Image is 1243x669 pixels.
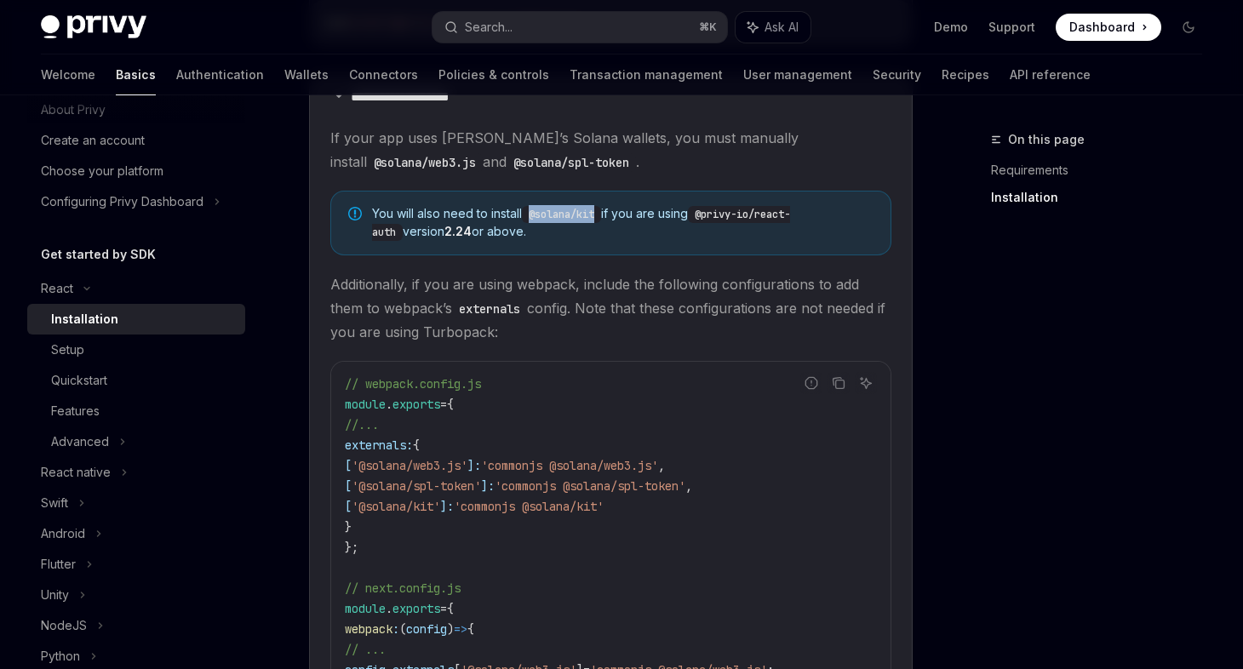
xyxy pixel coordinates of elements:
[495,478,685,494] span: 'commonjs @solana/spl-token'
[345,642,386,657] span: // ...
[991,184,1216,211] a: Installation
[440,397,447,412] span: =
[41,54,95,95] a: Welcome
[352,458,467,473] span: '@solana/web3.js'
[41,278,73,299] div: React
[345,601,386,616] span: module
[41,523,85,544] div: Android
[386,601,392,616] span: .
[447,601,454,616] span: {
[467,458,481,473] span: ]:
[51,309,118,329] div: Installation
[413,437,420,453] span: {
[873,54,921,95] a: Security
[345,437,413,453] span: externals:
[345,417,379,432] span: //...
[1069,19,1135,36] span: Dashboard
[465,17,513,37] div: Search...
[41,244,156,265] h5: Get started by SDK
[991,157,1216,184] a: Requirements
[345,580,461,596] span: // next.config.js
[1008,129,1085,150] span: On this page
[934,19,968,36] a: Demo
[345,621,392,637] span: webpack
[481,458,658,473] span: 'commonjs @solana/web3.js'
[27,396,245,426] a: Features
[481,478,495,494] span: ]:
[440,601,447,616] span: =
[345,478,352,494] span: [
[372,206,790,241] code: @privy-io/react-auth
[399,621,406,637] span: (
[828,372,850,394] button: Copy the contents from the code block
[176,54,264,95] a: Authentication
[41,585,69,605] div: Unity
[41,192,203,212] div: Configuring Privy Dashboard
[452,300,527,318] code: externals
[41,161,163,181] div: Choose your platform
[438,54,549,95] a: Policies & controls
[392,397,440,412] span: exports
[800,372,822,394] button: Report incorrect code
[41,646,80,666] div: Python
[406,621,447,637] span: config
[392,601,440,616] span: exports
[372,205,874,241] span: You will also need to install if you are using version or above.
[736,12,811,43] button: Ask AI
[765,19,799,36] span: Ask AI
[447,397,454,412] span: {
[367,153,483,172] code: @solana/web3.js
[658,458,665,473] span: ,
[348,207,362,220] svg: Note
[855,372,877,394] button: Ask AI
[27,334,245,365] a: Setup
[330,126,891,174] span: If your app uses [PERSON_NAME]’s Solana wallets, you must manually install and .
[284,54,329,95] a: Wallets
[51,401,100,421] div: Features
[345,540,358,555] span: };
[467,621,474,637] span: {
[345,458,352,473] span: [
[41,554,76,575] div: Flutter
[349,54,418,95] a: Connectors
[27,125,245,156] a: Create an account
[51,370,107,391] div: Quickstart
[392,621,399,637] span: :
[41,130,145,151] div: Create an account
[345,499,352,514] span: [
[1010,54,1091,95] a: API reference
[440,499,454,514] span: ]:
[685,478,692,494] span: ,
[988,19,1035,36] a: Support
[345,376,481,392] span: // webpack.config.js
[27,156,245,186] a: Choose your platform
[432,12,727,43] button: Search...⌘K
[743,54,852,95] a: User management
[352,499,440,514] span: '@solana/kit'
[522,206,601,223] code: @solana/kit
[352,478,481,494] span: '@solana/spl-token'
[444,224,472,238] strong: 2.24
[345,397,386,412] span: module
[27,365,245,396] a: Quickstart
[116,54,156,95] a: Basics
[41,615,87,636] div: NodeJS
[345,519,352,535] span: }
[1056,14,1161,41] a: Dashboard
[942,54,989,95] a: Recipes
[386,397,392,412] span: .
[507,153,636,172] code: @solana/spl-token
[51,432,109,452] div: Advanced
[570,54,723,95] a: Transaction management
[1175,14,1202,41] button: Toggle dark mode
[41,15,146,39] img: dark logo
[41,493,68,513] div: Swift
[454,621,467,637] span: =>
[51,340,84,360] div: Setup
[330,272,891,344] span: Additionally, if you are using webpack, include the following configurations to add them to webpa...
[454,499,604,514] span: 'commonjs @solana/kit'
[41,462,111,483] div: React native
[699,20,717,34] span: ⌘ K
[27,304,245,334] a: Installation
[447,621,454,637] span: )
